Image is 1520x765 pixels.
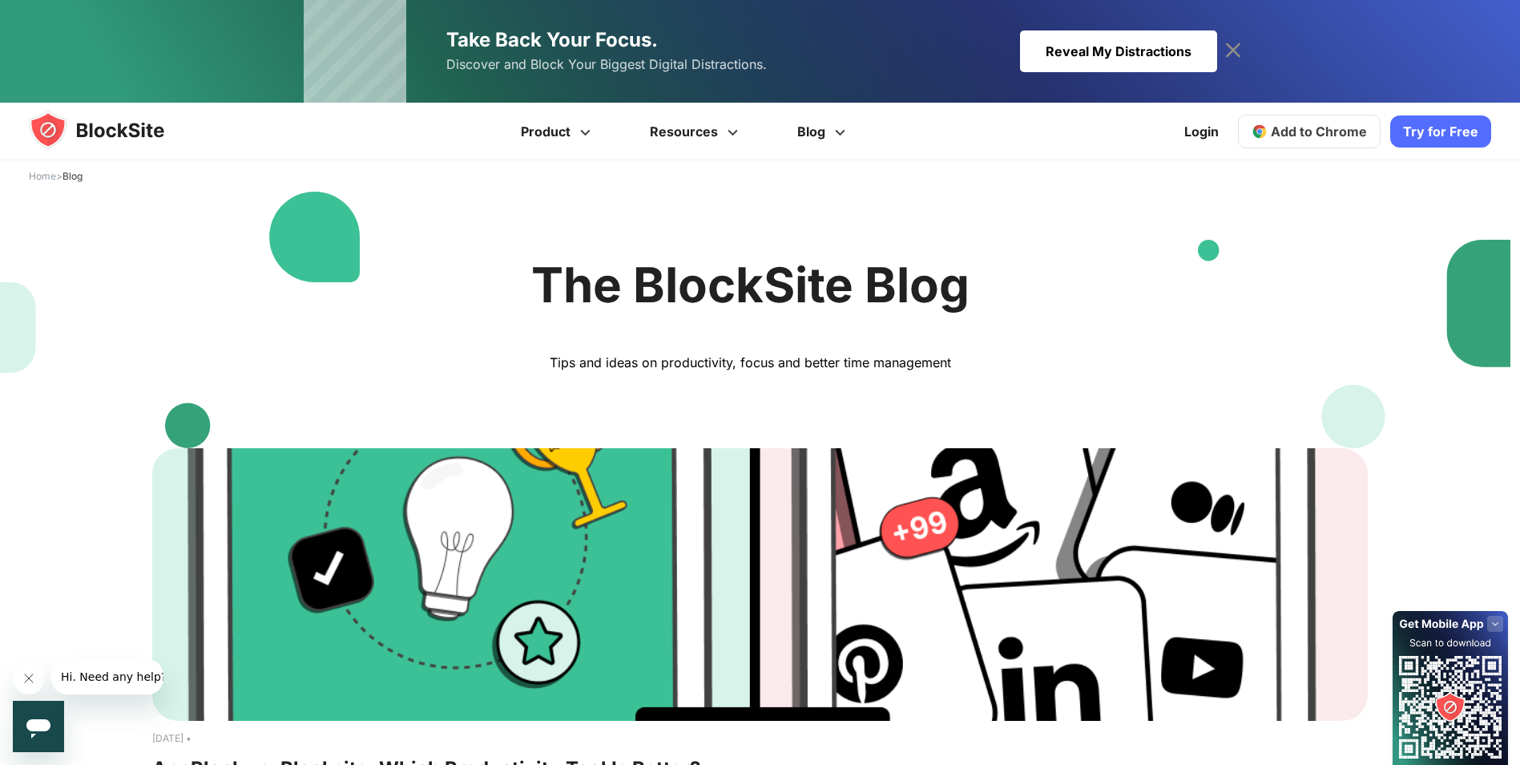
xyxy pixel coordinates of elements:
img: AppBlock vs. Blocksite: Which Productivity Tool Is Better? [152,448,1369,721]
a: Resources [623,103,770,160]
text: [DATE] • [152,731,1369,747]
iframe: Nachricht schließen [13,662,45,694]
span: Add to Chrome [1271,123,1367,140]
span: > [29,170,83,182]
a: Blog [770,103,877,160]
span: Take Back Your Focus. [446,28,658,51]
a: Try for Free [1390,115,1491,148]
h1: The BlockSite Blog [180,256,1320,314]
img: People Cards Right [1198,240,1510,448]
a: Login [1175,112,1228,151]
a: Home [29,170,56,182]
div: Reveal My Distractions [1020,30,1217,72]
iframe: Nachricht vom Unternehmen [51,659,163,694]
span: Hi. Need any help? [10,11,115,24]
a: Product [494,103,623,160]
iframe: Schaltfläche zum Öffnen des Messaging-Fensters [13,701,64,752]
a: Add to Chrome [1238,115,1381,148]
span: Blog [62,170,83,182]
img: blocksite-icon.5d769676.svg [29,111,196,149]
p: Tips and ideas on productivity, focus and better time management [180,354,1320,371]
img: chrome-icon.svg [1252,123,1268,140]
span: Discover and Block Your Biggest Digital Distractions. [446,53,767,76]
